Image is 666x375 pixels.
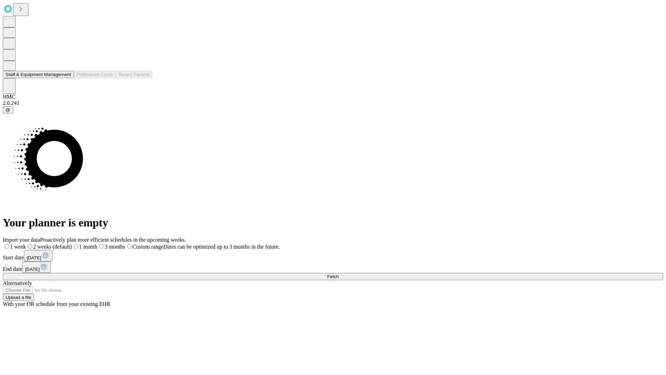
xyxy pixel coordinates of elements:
span: 2 weeks (default) [33,244,72,250]
span: 1 month [79,244,97,250]
button: Tenant Params [116,71,152,78]
button: Upload a file [3,294,34,301]
div: Start date [3,250,663,261]
button: [DATE] [24,250,52,261]
button: [DATE] [22,261,51,273]
span: [DATE] [27,255,41,260]
input: 1 month [74,244,78,249]
span: @ [6,107,10,112]
button: Preference Cards [74,71,116,78]
input: 3 months [99,244,104,249]
input: 2 weeks (default) [28,244,32,249]
div: HMC [3,94,663,100]
h1: Your planner is empty [3,216,663,229]
span: With your OR schedule from your existing EHR [3,301,110,307]
button: Staff & Equipment Management [3,71,74,78]
div: End date [3,261,663,273]
span: 1 week [10,244,26,250]
input: Custom rangeDates can be optimized up to 3 months in the future. [127,244,131,249]
span: Proactively plan more efficient schedules in the upcoming weeks. [40,237,186,243]
button: @ [3,106,13,114]
span: 3 months [105,244,125,250]
span: Dates can be optimized up to 3 months in the future. [163,244,280,250]
span: [DATE] [25,267,40,272]
button: Fetch [3,273,663,280]
span: Import your data [3,237,40,243]
span: Custom range [133,244,163,250]
span: Fetch [327,274,339,279]
div: 2.0.241 [3,100,663,106]
input: 1 week [5,244,9,249]
span: Alternatively [3,280,32,286]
